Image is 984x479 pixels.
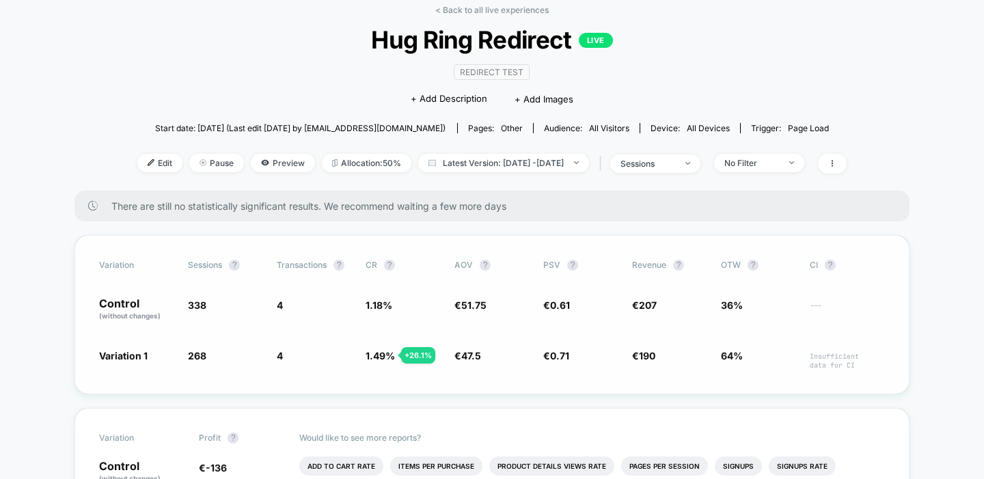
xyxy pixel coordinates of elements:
[401,347,435,364] div: + 26.1 %
[550,350,569,361] span: 0.71
[390,456,482,476] li: Items Per Purchase
[366,260,377,270] span: CR
[480,260,491,271] button: ?
[721,260,796,271] span: OTW
[721,350,743,361] span: 64%
[632,350,655,361] span: €
[489,456,614,476] li: Product Details Views Rate
[567,260,578,271] button: ?
[99,433,174,443] span: Variation
[428,159,436,166] img: calendar
[200,159,206,166] img: end
[468,123,523,133] div: Pages:
[810,352,885,370] span: Insufficient data for CI
[411,92,487,106] span: + Add Description
[687,123,730,133] span: all devices
[724,158,779,168] div: No Filter
[435,5,549,15] a: < Back to all live experiences
[789,161,794,164] img: end
[673,260,684,271] button: ?
[99,260,174,271] span: Variation
[188,260,222,270] span: Sessions
[277,299,283,311] span: 4
[188,350,206,361] span: 268
[418,154,589,172] span: Latest Version: [DATE] - [DATE]
[721,299,743,311] span: 36%
[454,350,481,361] span: €
[715,456,762,476] li: Signups
[99,312,161,320] span: (without changes)
[640,123,740,133] span: Device:
[543,260,560,270] span: PSV
[454,299,487,311] span: €
[366,299,392,311] span: 1.18 %
[550,299,570,311] span: 0.61
[99,350,148,361] span: Variation 1
[111,200,882,212] span: There are still no statistically significant results. We recommend waiting a few more days
[589,123,629,133] span: All Visitors
[579,33,613,48] p: LIVE
[639,299,657,311] span: 207
[454,64,530,80] span: Redirect Test
[173,25,811,54] span: Hug Ring Redirect
[769,456,836,476] li: Signups Rate
[322,154,411,172] span: Allocation: 50%
[501,123,523,133] span: other
[199,462,227,474] span: €
[384,260,395,271] button: ?
[810,260,885,271] span: CI
[188,299,206,311] span: 338
[199,433,221,443] span: Profit
[206,462,227,474] span: -136
[189,154,244,172] span: Pause
[543,299,570,311] span: €
[544,123,629,133] div: Audience:
[748,260,758,271] button: ?
[825,260,836,271] button: ?
[685,162,690,165] img: end
[277,260,327,270] span: Transactions
[515,94,573,105] span: + Add Images
[366,350,395,361] span: 1.49 %
[229,260,240,271] button: ?
[810,301,885,321] span: ---
[543,350,569,361] span: €
[461,350,481,361] span: 47.5
[299,433,886,443] p: Would like to see more reports?
[333,260,344,271] button: ?
[632,260,666,270] span: Revenue
[299,456,383,476] li: Add To Cart Rate
[137,154,182,172] span: Edit
[461,299,487,311] span: 51.75
[332,159,338,167] img: rebalance
[621,456,708,476] li: Pages Per Session
[251,154,315,172] span: Preview
[574,161,579,164] img: end
[639,350,655,361] span: 190
[277,350,283,361] span: 4
[99,298,174,321] p: Control
[155,123,446,133] span: Start date: [DATE] (Last edit [DATE] by [EMAIL_ADDRESS][DOMAIN_NAME])
[596,154,610,174] span: |
[620,159,675,169] div: sessions
[228,433,238,443] button: ?
[148,159,154,166] img: edit
[632,299,657,311] span: €
[454,260,473,270] span: AOV
[788,123,829,133] span: Page Load
[751,123,829,133] div: Trigger:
